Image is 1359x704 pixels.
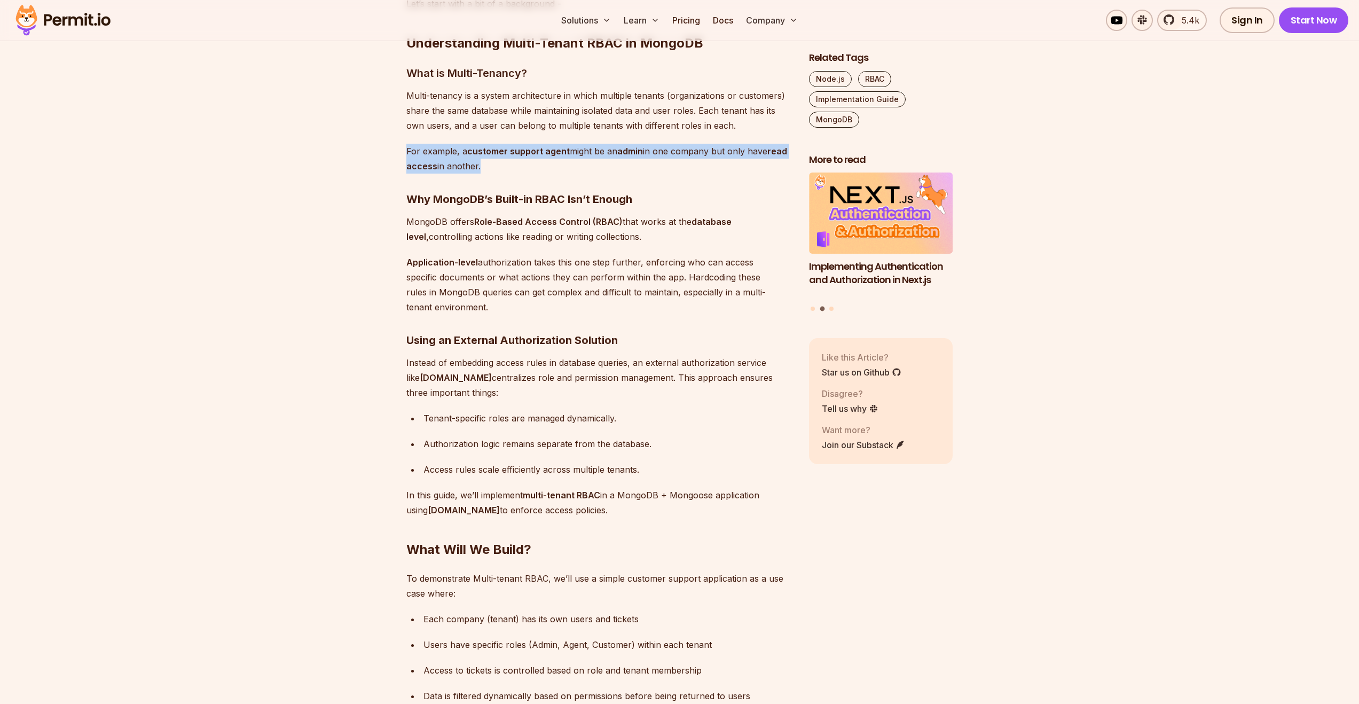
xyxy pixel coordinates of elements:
[742,10,802,31] button: Company
[809,112,859,128] a: MongoDB
[406,146,787,171] strong: read access
[809,173,953,254] img: Implementing Authentication and Authorization in Next.js
[423,689,792,703] div: Data is filtered dynamically based on permissions before being returned to users
[822,366,901,379] a: Star us on Github
[406,257,478,268] strong: Application-level
[822,424,905,436] p: Want more?
[406,255,792,315] p: authorization takes this one step further, enforcing who can access specific documents or what ac...
[406,334,618,347] strong: Using an External Authorization Solution
[709,10,737,31] a: Docs
[822,387,878,400] p: Disagree?
[809,173,953,313] div: Posts
[406,193,632,206] strong: Why MongoDB’s Built-in RBAC Isn’t Enough
[822,351,901,364] p: Like this Article?
[423,411,792,426] div: Tenant-specific roles are managed dynamically.
[406,571,792,601] p: To demonstrate Multi-tenant RBAC, we’ll use a simple customer support application as a use case w...
[423,637,792,652] div: Users have specific roles (Admin, Agent, Customer) within each tenant
[619,10,664,31] button: Learn
[829,307,834,311] button: Go to slide 3
[423,663,792,678] div: Access to tickets is controlled based on role and tenant membership
[1175,14,1199,27] span: 5.4k
[809,71,852,87] a: Node.js
[1157,10,1207,31] a: 5.4k
[406,216,732,242] strong: database level,
[423,462,792,477] div: Access rules scale efficiently across multiple tenants.
[809,260,953,287] h3: Implementing Authentication and Authorization in Next.js
[668,10,704,31] a: Pricing
[406,88,792,133] p: Multi-tenancy is a system architecture in which multiple tenants (organizations or customers) sha...
[822,439,905,451] a: Join our Substack
[809,173,953,300] li: 2 of 3
[557,10,615,31] button: Solutions
[474,216,623,227] strong: Role-Based Access Control (RBAC)
[809,51,953,65] h2: Related Tags
[809,153,953,167] h2: More to read
[523,490,600,500] strong: multi-tenant RBAC
[820,307,824,311] button: Go to slide 2
[1279,7,1349,33] a: Start Now
[420,372,492,383] strong: [DOMAIN_NAME]
[811,307,815,311] button: Go to slide 1
[467,146,570,157] strong: customer support agent
[11,2,115,38] img: Permit logo
[809,91,906,107] a: Implementation Guide
[428,505,500,515] strong: [DOMAIN_NAME]
[822,402,878,415] a: Tell us why
[858,71,891,87] a: RBAC
[423,612,792,627] div: Each company (tenant) has its own users and tickets
[406,65,792,82] h3: What is Multi-Tenancy?
[406,498,792,558] h2: What Will We Build?
[617,146,643,157] strong: admin
[406,355,792,400] p: Instead of embedding access rules in database queries, an external authorization service like cen...
[406,214,792,244] p: MongoDB offers that works at the controlling actions like reading or writing collections.
[406,144,792,174] p: For example, a might be an in one company but only have in another.
[1220,7,1275,33] a: Sign In
[406,488,792,518] p: In this guide, we’ll implement in a MongoDB + Mongoose application using to enforce access policies.
[423,436,792,451] div: Authorization logic remains separate from the database.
